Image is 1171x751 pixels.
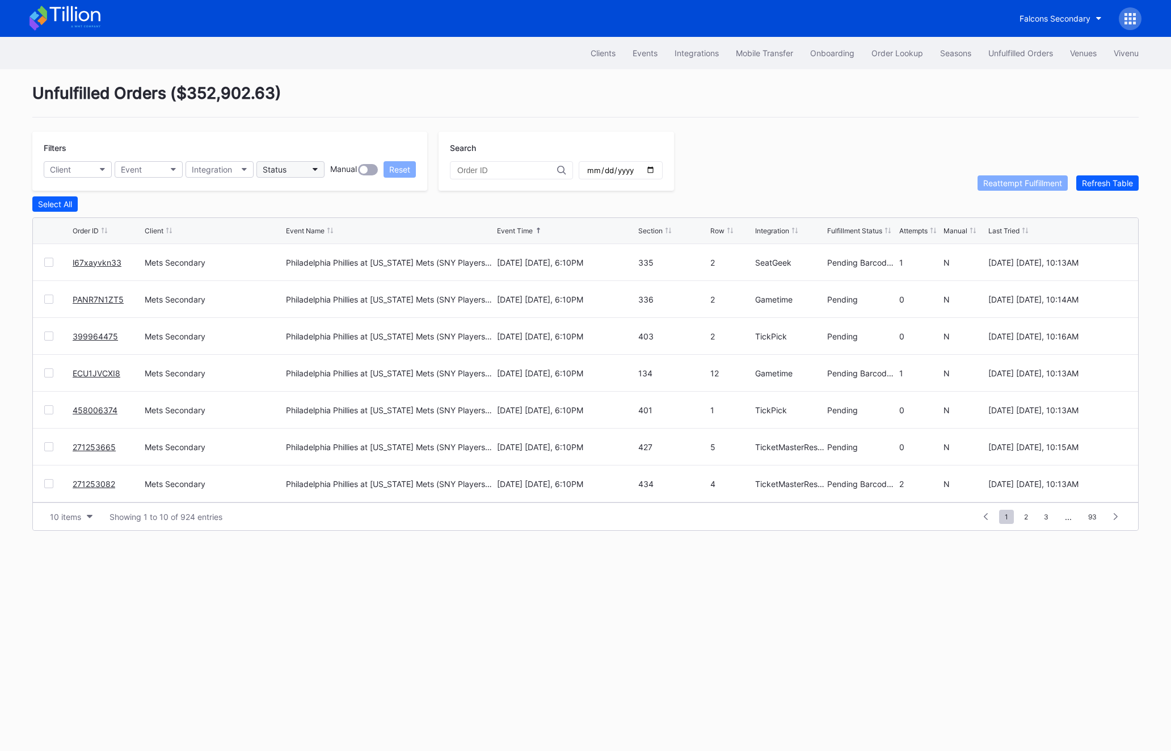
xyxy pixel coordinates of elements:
[736,48,793,58] div: Mobile Transfer
[899,295,941,304] div: 0
[710,479,752,489] div: 4
[145,405,283,415] div: Mets Secondary
[638,368,707,378] div: 134
[827,295,896,304] div: Pending
[121,165,142,174] div: Event
[932,43,980,64] button: Seasons
[73,295,124,304] a: PANR7N1ZT5
[50,165,71,174] div: Client
[497,442,635,452] div: [DATE] [DATE], 6:10PM
[44,143,416,153] div: Filters
[73,442,116,452] a: 271253665
[638,226,663,235] div: Section
[899,479,941,489] div: 2
[988,226,1020,235] div: Last Tried
[943,479,985,489] div: N
[457,166,557,175] input: Order ID
[1062,43,1105,64] button: Venues
[666,43,727,64] button: Integrations
[943,442,985,452] div: N
[988,258,1127,267] div: [DATE] [DATE], 10:13AM
[871,48,923,58] div: Order Lookup
[863,43,932,64] button: Order Lookup
[755,295,824,304] div: Gametime
[943,368,985,378] div: N
[983,178,1062,188] div: Reattempt Fulfillment
[827,258,896,267] div: Pending Barcode Validation
[988,332,1127,341] div: [DATE] [DATE], 10:16AM
[988,405,1127,415] div: [DATE] [DATE], 10:13AM
[727,43,802,64] a: Mobile Transfer
[755,258,824,267] div: SeatGeek
[73,405,117,415] a: 458006374
[192,165,232,174] div: Integration
[988,479,1127,489] div: [DATE] [DATE], 10:13AM
[1011,8,1110,29] button: Falcons Secondary
[710,226,724,235] div: Row
[145,258,283,267] div: Mets Secondary
[827,226,882,235] div: Fulfillment Status
[802,43,863,64] a: Onboarding
[999,510,1014,524] span: 1
[827,405,896,415] div: Pending
[582,43,624,64] button: Clients
[73,226,99,235] div: Order ID
[497,226,533,235] div: Event Time
[755,368,824,378] div: Gametime
[50,512,81,522] div: 10 items
[1070,48,1097,58] div: Venues
[286,332,494,341] div: Philadelphia Phillies at [US_STATE] Mets (SNY Players Pins Featuring [PERSON_NAME], [PERSON_NAME]...
[186,161,254,178] button: Integration
[497,405,635,415] div: [DATE] [DATE], 6:10PM
[38,199,72,209] div: Select All
[497,479,635,489] div: [DATE] [DATE], 6:10PM
[32,83,1139,118] div: Unfulfilled Orders ( $352,902.63 )
[755,479,824,489] div: TicketMasterResale
[980,43,1062,64] button: Unfulfilled Orders
[44,161,112,178] button: Client
[497,332,635,341] div: [DATE] [DATE], 6:10PM
[286,258,494,267] div: Philadelphia Phillies at [US_STATE] Mets (SNY Players Pins Featuring [PERSON_NAME], [PERSON_NAME]...
[899,258,941,267] div: 1
[145,332,283,341] div: Mets Secondary
[389,165,410,174] div: Reset
[145,226,163,235] div: Client
[1018,510,1034,524] span: 2
[286,479,494,489] div: Philadelphia Phillies at [US_STATE] Mets (SNY Players Pins Featuring [PERSON_NAME], [PERSON_NAME]...
[32,196,78,212] button: Select All
[675,48,719,58] div: Integrations
[73,368,120,378] a: ECU1JVCXI8
[899,368,941,378] div: 1
[73,479,115,489] a: 271253082
[633,48,658,58] div: Events
[988,442,1127,452] div: [DATE] [DATE], 10:15AM
[1105,43,1147,64] button: Vivenu
[1082,178,1133,188] div: Refresh Table
[755,405,824,415] div: TickPick
[145,442,283,452] div: Mets Secondary
[943,332,985,341] div: N
[638,295,707,304] div: 336
[115,161,183,178] button: Event
[1020,14,1090,23] div: Falcons Secondary
[899,226,928,235] div: Attempts
[827,442,896,452] div: Pending
[638,405,707,415] div: 401
[710,405,752,415] div: 1
[940,48,971,58] div: Seasons
[899,405,941,415] div: 0
[943,226,967,235] div: Manual
[710,442,752,452] div: 5
[73,332,118,341] a: 399964475
[44,509,98,525] button: 10 items
[827,332,896,341] div: Pending
[710,332,752,341] div: 2
[286,442,494,452] div: Philadelphia Phillies at [US_STATE] Mets (SNY Players Pins Featuring [PERSON_NAME], [PERSON_NAME]...
[624,43,666,64] button: Events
